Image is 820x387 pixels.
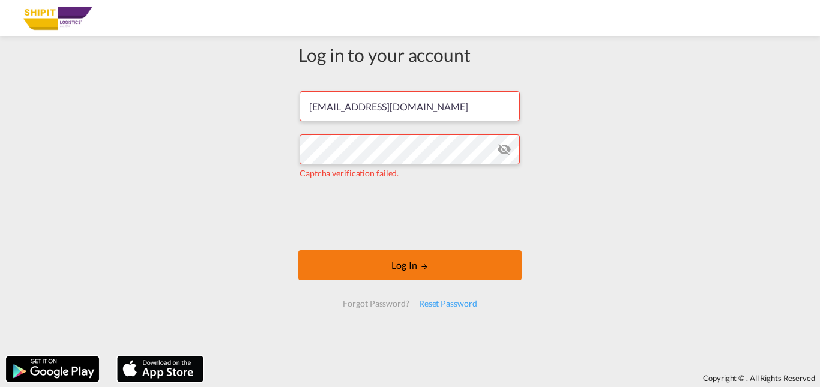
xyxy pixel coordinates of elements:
div: Forgot Password? [338,293,414,314]
img: google.png [5,355,100,383]
img: b70fe0906c5511ee9ba1a169c51233c0.png [18,5,99,32]
div: Log in to your account [298,42,522,67]
button: LOGIN [298,250,522,280]
md-icon: icon-eye-off [497,142,511,157]
iframe: reCAPTCHA [319,191,501,238]
img: apple.png [116,355,205,383]
div: Reset Password [414,293,482,314]
input: Enter email/phone number [300,91,520,121]
span: Captcha verification failed. [300,168,399,178]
